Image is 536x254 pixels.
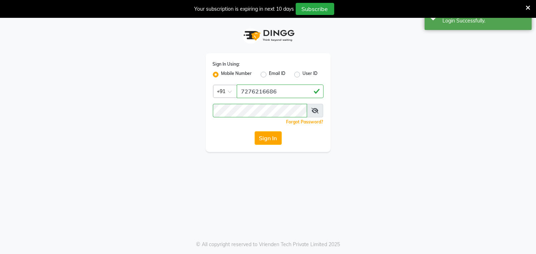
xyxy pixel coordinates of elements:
label: Mobile Number [221,70,252,79]
label: Email ID [269,70,286,79]
button: Subscribe [296,3,334,15]
button: Sign In [255,131,282,145]
div: Your subscription is expiring in next 10 days [195,5,294,13]
img: logo1.svg [240,25,297,46]
input: Username [213,104,307,117]
label: Sign In Using: [213,61,240,67]
a: Forgot Password? [286,119,324,125]
div: Login Successfully. [442,17,526,25]
label: User ID [303,70,318,79]
input: Username [237,85,324,98]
